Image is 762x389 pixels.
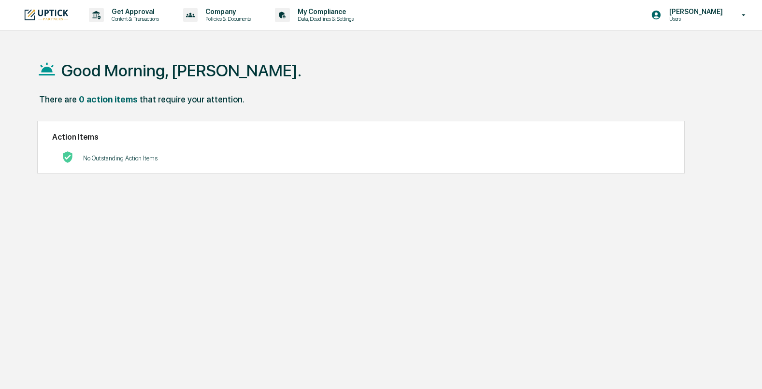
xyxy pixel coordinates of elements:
img: No Actions logo [62,151,73,163]
h2: Action Items [52,132,669,142]
p: No Outstanding Action Items [83,155,158,162]
div: 0 action items [79,94,138,104]
p: [PERSON_NAME] [661,8,728,15]
div: that require your attention. [140,94,244,104]
p: Content & Transactions [104,15,164,22]
p: Data, Deadlines & Settings [290,15,359,22]
p: Users [661,15,728,22]
p: Get Approval [104,8,164,15]
h1: Good Morning, [PERSON_NAME]. [61,61,302,80]
p: Policies & Documents [198,15,256,22]
div: There are [39,94,77,104]
img: logo [23,8,70,21]
p: Company [198,8,256,15]
p: My Compliance [290,8,359,15]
